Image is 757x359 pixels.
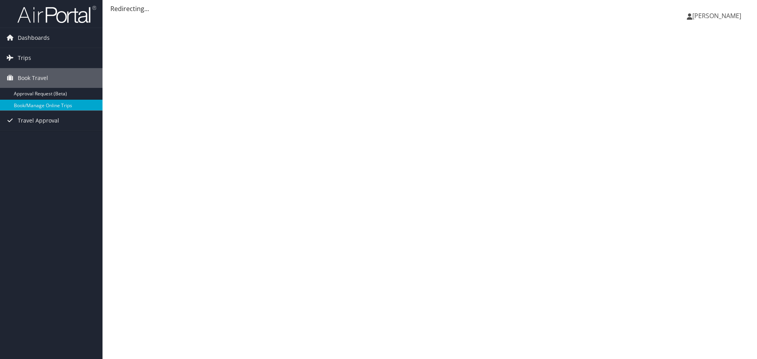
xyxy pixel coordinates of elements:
[18,28,50,48] span: Dashboards
[18,48,31,68] span: Trips
[17,5,96,24] img: airportal-logo.png
[687,4,749,28] a: [PERSON_NAME]
[110,4,749,13] div: Redirecting...
[18,111,59,130] span: Travel Approval
[692,11,741,20] span: [PERSON_NAME]
[18,68,48,88] span: Book Travel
